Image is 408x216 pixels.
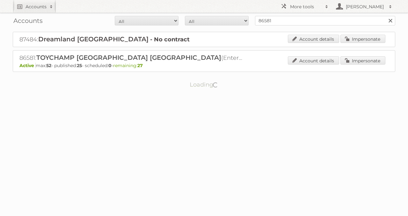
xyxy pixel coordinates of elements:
[38,35,149,43] span: Dreamland [GEOGRAPHIC_DATA]
[36,54,221,61] span: TOYCHAMP [GEOGRAPHIC_DATA] [GEOGRAPHIC_DATA]
[77,63,82,68] strong: 25
[288,35,339,43] a: Account details
[19,63,36,68] span: Active
[170,78,239,91] p: Loading
[46,63,51,68] strong: 52
[340,35,385,43] a: Impersonate
[19,63,389,68] p: max: - published: - scheduled: -
[344,3,386,10] h2: [PERSON_NAME]
[19,54,243,62] h2: 86581: (Enterprise 52)
[19,36,190,43] a: 87484:Dreamland [GEOGRAPHIC_DATA] - No contract
[288,56,339,65] a: Account details
[150,36,190,43] strong: - No contract
[340,56,385,65] a: Impersonate
[108,63,112,68] strong: 0
[290,3,322,10] h2: More tools
[137,63,143,68] strong: 27
[113,63,143,68] span: remaining:
[25,3,47,10] h2: Accounts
